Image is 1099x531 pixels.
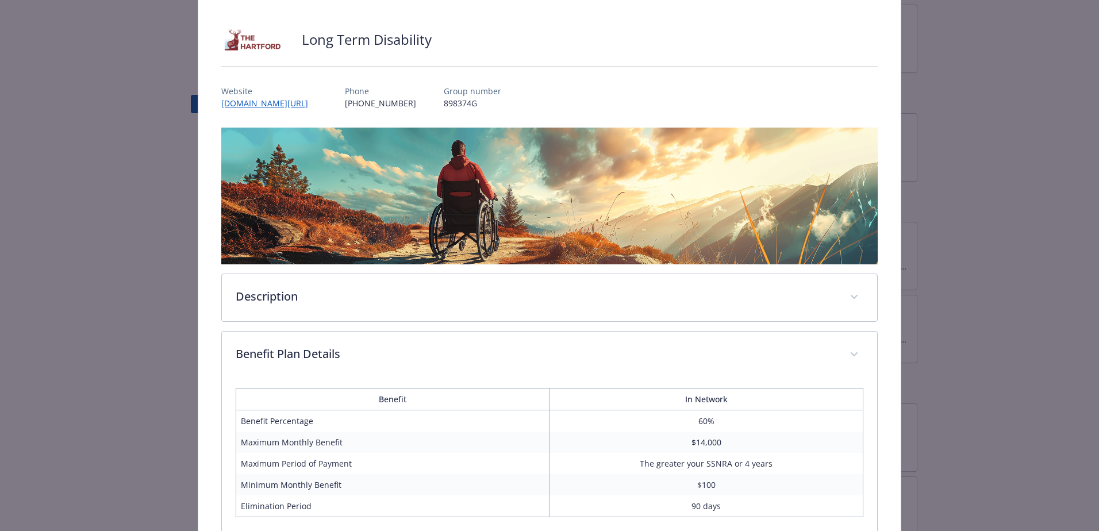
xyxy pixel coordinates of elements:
[221,98,317,109] a: [DOMAIN_NAME][URL]
[221,85,317,97] p: Website
[549,453,863,474] td: The greater your SSNRA or 4 years
[222,332,877,379] div: Benefit Plan Details
[236,432,549,453] td: Maximum Monthly Benefit
[222,274,877,321] div: Description
[236,474,549,495] td: Minimum Monthly Benefit
[236,495,549,517] td: Elimination Period
[549,432,863,453] td: $14,000
[345,85,416,97] p: Phone
[236,288,836,305] p: Description
[549,495,863,517] td: 90 days
[236,453,549,474] td: Maximum Period of Payment
[444,85,501,97] p: Group number
[549,474,863,495] td: $100
[302,30,432,49] h2: Long Term Disability
[549,388,863,410] th: In Network
[549,410,863,432] td: 60%
[221,22,290,57] img: Hartford Insurance Group
[345,97,416,109] p: [PHONE_NUMBER]
[236,388,549,410] th: Benefit
[236,410,549,432] td: Benefit Percentage
[236,345,836,363] p: Benefit Plan Details
[444,97,501,109] p: 898374G
[221,128,878,264] img: banner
